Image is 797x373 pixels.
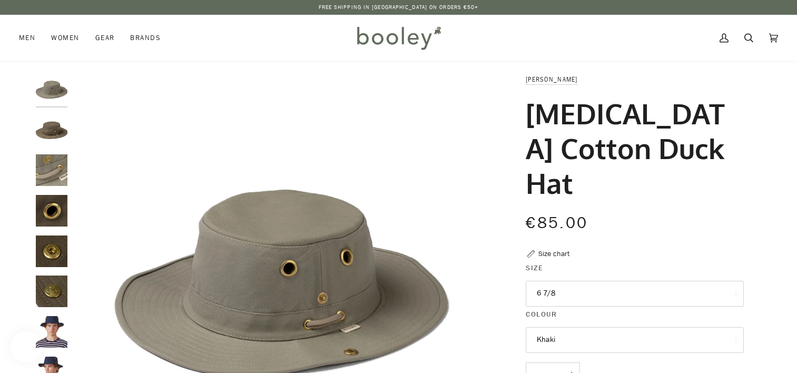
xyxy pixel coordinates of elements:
[43,15,87,61] a: Women
[526,327,744,353] button: Khaki
[526,262,543,273] span: Size
[352,23,445,53] img: Booley
[122,15,169,61] a: Brands
[538,248,569,259] div: Size chart
[130,33,161,43] span: Brands
[526,309,557,320] span: Colour
[36,154,67,186] img: Tilley T3 Cotton Duck Hat Khaki - Booley Galway
[36,235,67,267] img: Tilley T3 Cotton Duck Hat Olive - Booley Galway
[51,33,79,43] span: Women
[526,96,736,200] h1: [MEDICAL_DATA] Cotton Duck Hat
[526,281,744,307] button: 6 7/8
[36,114,67,146] img: Tilley T3 Cotton Duck Hat Olive - Booley Galway
[95,33,115,43] span: Gear
[87,15,123,61] a: Gear
[526,212,588,234] span: €85.00
[11,331,42,362] iframe: Button to open loyalty program pop-up
[19,33,35,43] span: Men
[36,316,67,348] img: Tilley T3 Cotton Duck Hat - Booley Galway
[36,74,67,105] img: Tilley T3 Cotton Duck Hat Khaki - Booley Galway
[319,3,479,12] p: Free Shipping in [GEOGRAPHIC_DATA] on Orders €50+
[526,75,577,84] a: [PERSON_NAME]
[36,276,67,307] img: Tilley T3 Cotton Duck Hat Olive - Booley Galway
[36,195,67,227] img: Tilley T3 Cotton Duck Hat Olive - Booley Galway
[19,15,43,61] a: Men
